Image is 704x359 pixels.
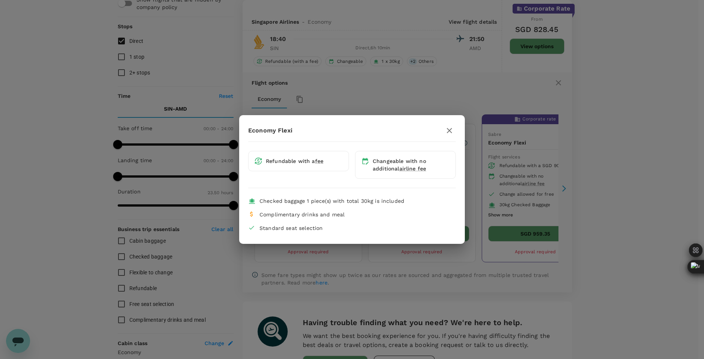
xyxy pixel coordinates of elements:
div: Changeable with no additional [373,157,449,172]
span: fee [315,158,323,164]
span: airline fee [399,166,426,172]
span: Checked baggage 1 piece(s) with total 30kg is included [259,198,404,204]
span: Standard seat selection [259,225,323,231]
p: Economy Flexi [248,126,293,135]
span: Complimentary drinks and meal [259,211,344,218]
div: Refundable with a [266,157,323,165]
